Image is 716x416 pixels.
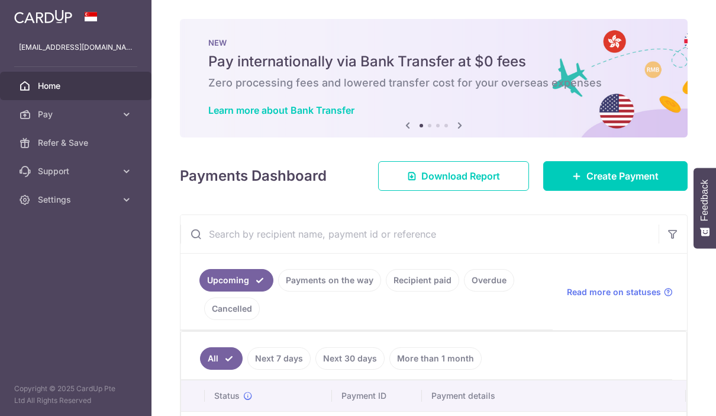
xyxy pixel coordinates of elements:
[38,108,116,120] span: Pay
[38,194,116,206] span: Settings
[378,161,529,191] a: Download Report
[315,347,385,370] a: Next 30 days
[38,165,116,177] span: Support
[567,286,661,298] span: Read more on statuses
[208,52,659,71] h5: Pay internationally via Bank Transfer at $0 fees
[389,347,482,370] a: More than 1 month
[200,347,243,370] a: All
[19,41,133,53] p: [EMAIL_ADDRESS][DOMAIN_NAME]
[180,165,327,187] h4: Payments Dashboard
[694,168,716,248] button: Feedback - Show survey
[208,104,354,116] a: Learn more about Bank Transfer
[204,297,260,320] a: Cancelled
[208,38,659,47] p: NEW
[199,269,273,292] a: Upcoming
[567,286,673,298] a: Read more on statuses
[38,137,116,149] span: Refer & Save
[699,180,710,221] span: Feedback
[214,390,240,402] span: Status
[543,161,688,191] a: Create Payment
[38,80,116,92] span: Home
[14,9,72,24] img: CardUp
[332,380,422,411] th: Payment ID
[464,269,514,292] a: Overdue
[180,19,688,137] img: Bank transfer banner
[278,269,381,292] a: Payments on the way
[586,169,659,183] span: Create Payment
[208,76,659,90] h6: Zero processing fees and lowered transfer cost for your overseas expenses
[247,347,311,370] a: Next 7 days
[386,269,459,292] a: Recipient paid
[180,215,659,253] input: Search by recipient name, payment id or reference
[422,380,686,411] th: Payment details
[421,169,500,183] span: Download Report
